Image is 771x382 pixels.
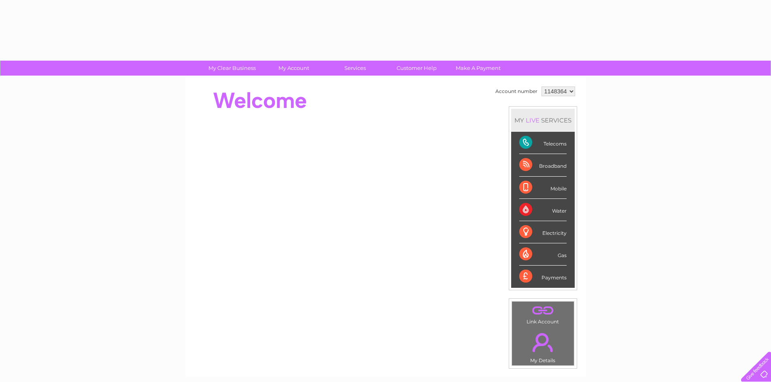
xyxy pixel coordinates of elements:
[511,109,575,132] div: MY SERVICES
[514,328,572,357] a: .
[512,326,574,366] td: My Details
[519,154,567,176] div: Broadband
[322,61,389,76] a: Services
[519,243,567,266] div: Gas
[445,61,512,76] a: Make A Payment
[519,177,567,199] div: Mobile
[493,84,539,98] td: Account number
[524,116,541,124] div: LIVE
[514,304,572,318] a: .
[199,61,265,76] a: My Clear Business
[519,221,567,243] div: Electricity
[512,301,574,327] td: Link Account
[519,132,567,154] div: Telecoms
[260,61,327,76] a: My Account
[383,61,450,76] a: Customer Help
[519,266,567,287] div: Payments
[519,199,567,221] div: Water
